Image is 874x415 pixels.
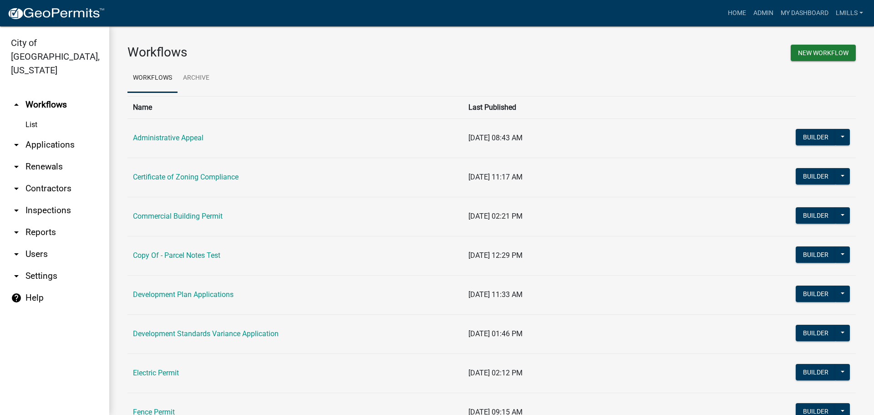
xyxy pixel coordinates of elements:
span: [DATE] 11:17 AM [468,173,523,181]
th: Last Published [463,96,714,118]
button: Builder [796,168,836,184]
span: [DATE] 11:33 AM [468,290,523,299]
i: arrow_drop_down [11,161,22,172]
h3: Workflows [127,45,485,60]
button: Builder [796,286,836,302]
a: My Dashboard [777,5,832,22]
span: [DATE] 02:21 PM [468,212,523,220]
a: Copy Of - Parcel Notes Test [133,251,220,260]
a: Electric Permit [133,369,179,377]
a: Development Standards Variance Application [133,329,279,338]
a: Admin [750,5,777,22]
i: arrow_drop_up [11,99,22,110]
i: arrow_drop_down [11,227,22,238]
i: arrow_drop_down [11,271,22,282]
button: Builder [796,207,836,224]
button: Builder [796,129,836,145]
i: help [11,292,22,303]
a: Home [724,5,750,22]
span: [DATE] 12:29 PM [468,251,523,260]
a: Certificate of Zoning Compliance [133,173,239,181]
a: Commercial Building Permit [133,212,223,220]
span: [DATE] 08:43 AM [468,133,523,142]
button: New Workflow [791,45,856,61]
a: Archive [178,64,215,93]
span: [DATE] 02:12 PM [468,369,523,377]
i: arrow_drop_down [11,139,22,150]
button: Builder [796,325,836,341]
a: Workflows [127,64,178,93]
button: Builder [796,364,836,380]
button: Builder [796,246,836,263]
i: arrow_drop_down [11,205,22,216]
span: [DATE] 01:46 PM [468,329,523,338]
th: Name [127,96,463,118]
i: arrow_drop_down [11,183,22,194]
a: lmills [832,5,867,22]
a: Administrative Appeal [133,133,203,142]
i: arrow_drop_down [11,249,22,260]
a: Development Plan Applications [133,290,234,299]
